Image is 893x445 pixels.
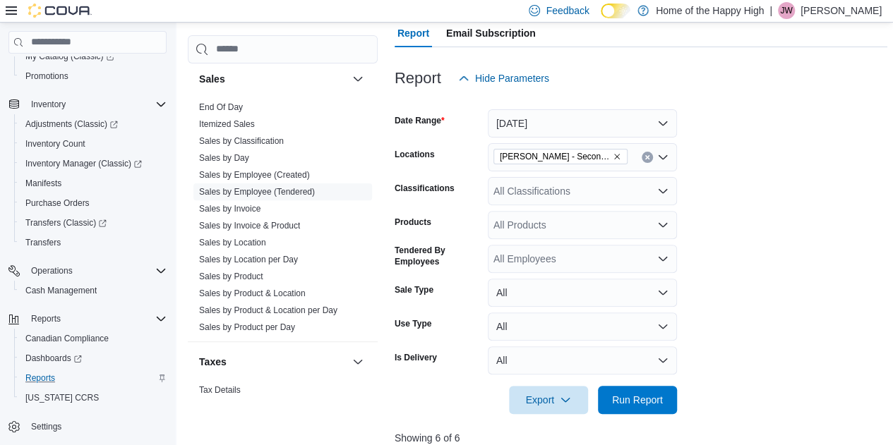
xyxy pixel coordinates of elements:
[25,197,90,209] span: Purchase Orders
[395,352,437,363] label: Is Delivery
[601,18,601,19] span: Dark Mode
[395,245,482,267] label: Tendered By Employees
[14,281,172,300] button: Cash Management
[657,253,669,264] button: Open list of options
[14,348,172,368] a: Dashboards
[656,2,764,19] p: Home of the Happy High
[199,169,310,181] span: Sales by Employee (Created)
[25,158,142,169] span: Inventory Manager (Classic)
[20,155,167,172] span: Inventory Manager (Classic)
[14,213,172,233] a: Transfers (Classic)
[25,372,55,384] span: Reports
[199,255,298,264] a: Sales by Location per Day
[199,136,284,146] a: Sales by Classification
[14,154,172,173] a: Inventory Manager (Classic)
[395,70,441,87] h3: Report
[25,310,167,327] span: Reports
[199,102,243,112] a: End Of Day
[546,4,589,18] span: Feedback
[25,71,68,82] span: Promotions
[3,416,172,437] button: Settings
[14,114,172,134] a: Adjustments (Classic)
[199,119,255,129] a: Itemized Sales
[20,234,167,251] span: Transfers
[20,214,167,231] span: Transfers (Classic)
[31,265,73,276] span: Operations
[20,48,120,65] a: My Catalog (Classic)
[488,279,677,307] button: All
[14,388,172,408] button: [US_STATE] CCRS
[20,350,167,367] span: Dashboards
[349,71,366,87] button: Sales
[395,115,445,126] label: Date Range
[20,214,112,231] a: Transfers (Classic)
[488,346,677,374] button: All
[199,272,263,281] a: Sales by Product
[509,386,588,414] button: Export
[25,417,167,435] span: Settings
[199,170,310,180] a: Sales by Employee (Created)
[769,2,772,19] p: |
[14,368,172,388] button: Reports
[199,288,306,298] a: Sales by Product & Location
[20,175,67,192] a: Manifests
[14,233,172,252] button: Transfers
[395,217,431,228] label: Products
[25,138,85,150] span: Inventory Count
[20,330,167,347] span: Canadian Compliance
[20,389,104,406] a: [US_STATE] CCRS
[488,312,677,341] button: All
[20,370,167,386] span: Reports
[25,392,99,403] span: [US_STATE] CCRS
[199,254,298,265] span: Sales by Location per Day
[25,285,97,296] span: Cash Management
[199,237,266,248] span: Sales by Location
[25,237,61,248] span: Transfers
[199,135,284,147] span: Sales by Classification
[493,149,628,164] span: Warman - Second Ave - Prairie Records
[20,195,95,212] a: Purchase Orders
[657,185,669,197] button: Open list of options
[199,221,300,231] a: Sales by Invoice & Product
[31,99,66,110] span: Inventory
[349,353,366,370] button: Taxes
[598,386,677,414] button: Run Report
[20,175,167,192] span: Manifests
[446,19,536,47] span: Email Subscription
[20,370,61,386] a: Reports
[14,193,172,213] button: Purchase Orders
[25,333,109,344] span: Canadian Compliance
[397,19,429,47] span: Report
[199,186,315,197] span: Sales by Employee (Tendered)
[14,329,172,348] button: Canadian Compliance
[14,47,172,66] a: My Catalog (Classic)
[20,135,91,152] a: Inventory Count
[20,116,167,133] span: Adjustments (Classic)
[778,2,795,19] div: Jacob Williams
[20,135,167,152] span: Inventory Count
[25,217,107,228] span: Transfers (Classic)
[31,313,61,324] span: Reports
[188,99,378,341] div: Sales
[25,178,61,189] span: Manifests
[20,234,66,251] a: Transfers
[199,305,337,315] a: Sales by Product & Location per Day
[517,386,580,414] span: Export
[20,116,124,133] a: Adjustments (Classic)
[780,2,792,19] span: JW
[20,282,102,299] a: Cash Management
[500,150,610,164] span: [PERSON_NAME] - Second Ave - Prairie Records
[25,262,78,279] button: Operations
[488,109,677,138] button: [DATE]
[199,203,260,214] span: Sales by Invoice
[25,262,167,279] span: Operations
[20,195,167,212] span: Purchase Orders
[199,271,263,282] span: Sales by Product
[199,322,295,333] span: Sales by Product per Day
[395,183,455,194] label: Classifications
[25,51,114,62] span: My Catalog (Classic)
[28,4,92,18] img: Cova
[3,261,172,281] button: Operations
[395,318,431,329] label: Use Type
[20,330,114,347] a: Canadian Compliance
